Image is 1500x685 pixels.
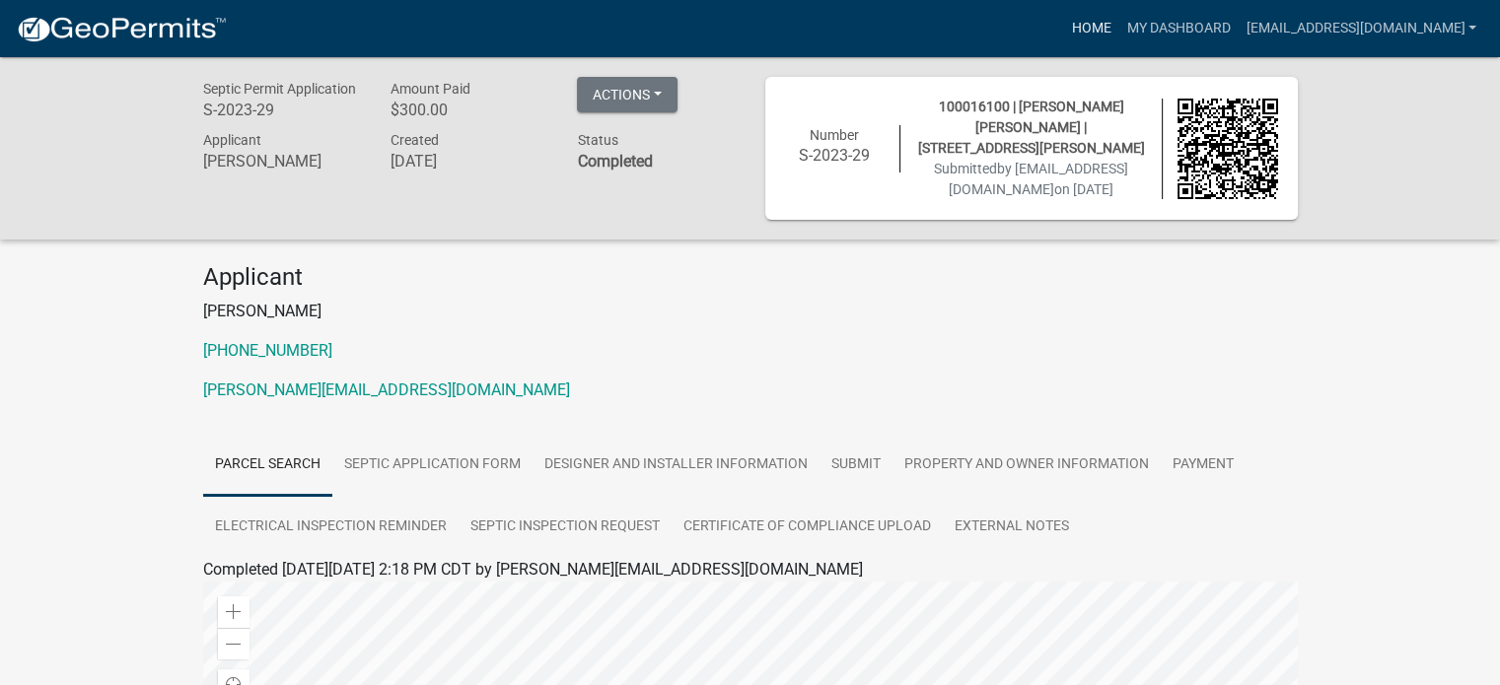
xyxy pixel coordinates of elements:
[893,434,1161,497] a: Property and Owner Information
[934,161,1128,197] span: Submitted on [DATE]
[203,263,1298,292] h4: Applicant
[203,132,261,148] span: Applicant
[949,161,1128,197] span: by [EMAIL_ADDRESS][DOMAIN_NAME]
[203,496,459,559] a: Electrical Inspection Reminder
[1161,434,1246,497] a: Payment
[785,146,886,165] h6: S-2023-29
[810,127,859,143] span: Number
[203,380,570,399] a: [PERSON_NAME][EMAIL_ADDRESS][DOMAIN_NAME]
[459,496,672,559] a: Septic Inspection Request
[390,152,547,171] h6: [DATE]
[203,300,1298,323] p: [PERSON_NAME]
[918,99,1145,156] span: 100016100 | [PERSON_NAME] [PERSON_NAME] | [STREET_ADDRESS][PERSON_NAME]
[533,434,820,497] a: Designer and Installer Information
[577,152,652,171] strong: Completed
[332,434,533,497] a: Septic Application Form
[203,152,361,171] h6: [PERSON_NAME]
[577,132,617,148] span: Status
[1063,10,1118,47] a: Home
[1118,10,1238,47] a: My Dashboard
[203,81,356,97] span: Septic Permit Application
[203,341,332,360] a: [PHONE_NUMBER]
[203,434,332,497] a: Parcel search
[203,101,361,119] h6: S-2023-29
[820,434,893,497] a: Submit
[390,132,438,148] span: Created
[218,596,250,628] div: Zoom in
[390,81,469,97] span: Amount Paid
[390,101,547,119] h6: $300.00
[672,496,943,559] a: Certificate of Compliance Upload
[203,560,863,579] span: Completed [DATE][DATE] 2:18 PM CDT by [PERSON_NAME][EMAIL_ADDRESS][DOMAIN_NAME]
[218,628,250,659] div: Zoom out
[577,77,678,112] button: Actions
[1178,99,1278,199] img: QR code
[943,496,1081,559] a: External Notes
[1238,10,1484,47] a: [EMAIL_ADDRESS][DOMAIN_NAME]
